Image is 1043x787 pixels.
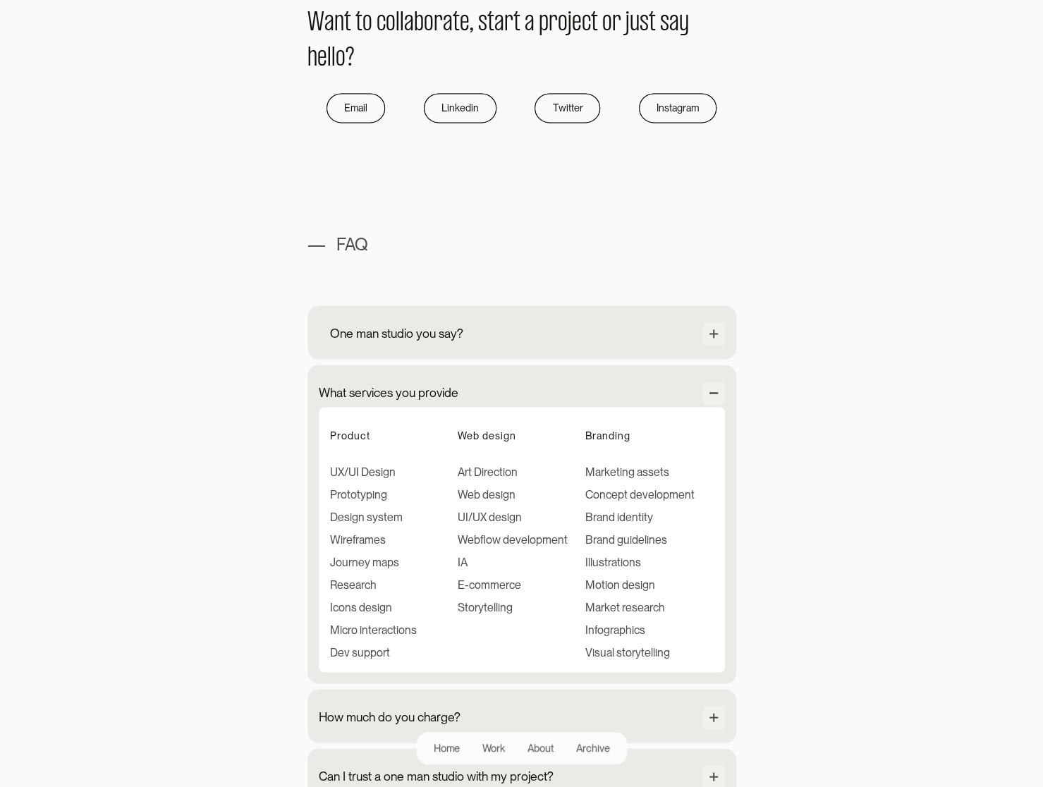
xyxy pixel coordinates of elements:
span: r [504,6,513,41]
div: Webflow development [458,531,568,548]
span: W [307,6,324,41]
h1: Product [330,429,370,441]
span: r [549,6,558,41]
div: Email [344,99,367,116]
span: l [327,41,331,76]
div: Linkedin [441,99,479,116]
div: Journey maps [330,554,417,571]
div: Market research [585,599,695,616]
a: Home [422,738,471,759]
div: Storytelling [458,599,568,616]
div: Visual storytelling [585,644,695,661]
div: Dev support [330,644,417,661]
div: IA [458,554,568,571]
span: t [513,6,520,41]
span: a [443,6,453,41]
span: e [317,41,327,76]
span: r [612,6,621,41]
span: j [568,6,572,41]
a: Archive [565,738,621,759]
span: a [525,6,535,41]
span: l [396,6,400,41]
span: a [324,6,334,41]
h1: Branding [585,429,630,441]
span: r [434,6,443,41]
span: o [362,6,372,41]
span: c [582,6,591,41]
div: What services you provide [319,384,458,402]
span: e [572,6,582,41]
span: s [478,6,487,41]
span: ? [346,41,354,76]
span: t [649,6,656,41]
div: Brand guidelines [585,531,695,548]
span: h [307,41,317,76]
span: e [460,6,470,41]
span: l [400,6,404,41]
div: Micro interactions [330,621,417,638]
div: Brand identity [585,508,695,525]
span: p [539,6,549,41]
div: UX/UI Design [330,463,417,480]
h1: — FAQ [307,236,736,254]
span: o [424,6,434,41]
span: b [414,6,424,41]
div: Illustrations [585,554,695,571]
span: a [494,6,504,41]
div: Marketing assets [585,463,695,480]
div: Design system [330,508,417,525]
div: One man studio you say? [330,324,463,343]
div: Art Direction [458,463,568,480]
div: Archive [576,740,610,756]
span: t [487,6,494,41]
div: Twitter [552,99,583,116]
span: y [679,6,689,41]
a: Twitter [535,93,600,123]
span: o [386,6,396,41]
span: s [640,6,649,41]
span: u [630,6,640,41]
a: Linkedin [424,93,496,123]
span: a [669,6,679,41]
div: Can I trust a one man studio with my project? [319,767,554,785]
span: c [377,6,386,41]
div: UI/UX design [458,508,568,525]
div: E-commerce [458,576,568,593]
div: How much do you charge? [319,707,460,726]
div: Motion design [585,576,695,593]
div: Infographics [585,621,695,638]
a: Email [327,93,385,123]
div: Work [482,740,505,756]
div: Research [330,576,417,593]
div: Wireframes [330,531,417,548]
a: About [516,738,565,759]
span: t [344,6,351,41]
div: About [527,740,554,756]
span: s [660,6,669,41]
span: o [558,6,568,41]
span: o [336,41,346,76]
span: t [591,6,598,41]
span: , [470,6,474,41]
span: t [453,6,460,41]
a: Instagram [639,93,716,123]
span: a [404,6,414,41]
div: Concept development [585,486,695,503]
h1: Web design [458,429,516,441]
div: Instagram [657,99,699,116]
span: n [334,6,344,41]
div: Icons design [330,599,417,616]
div: Prototyping [330,486,417,503]
span: t [355,6,362,41]
span: o [602,6,612,41]
div: Web design [458,486,568,503]
div: Home [434,740,460,756]
a: Work [471,738,516,759]
span: j [626,6,630,41]
span: l [331,41,336,76]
